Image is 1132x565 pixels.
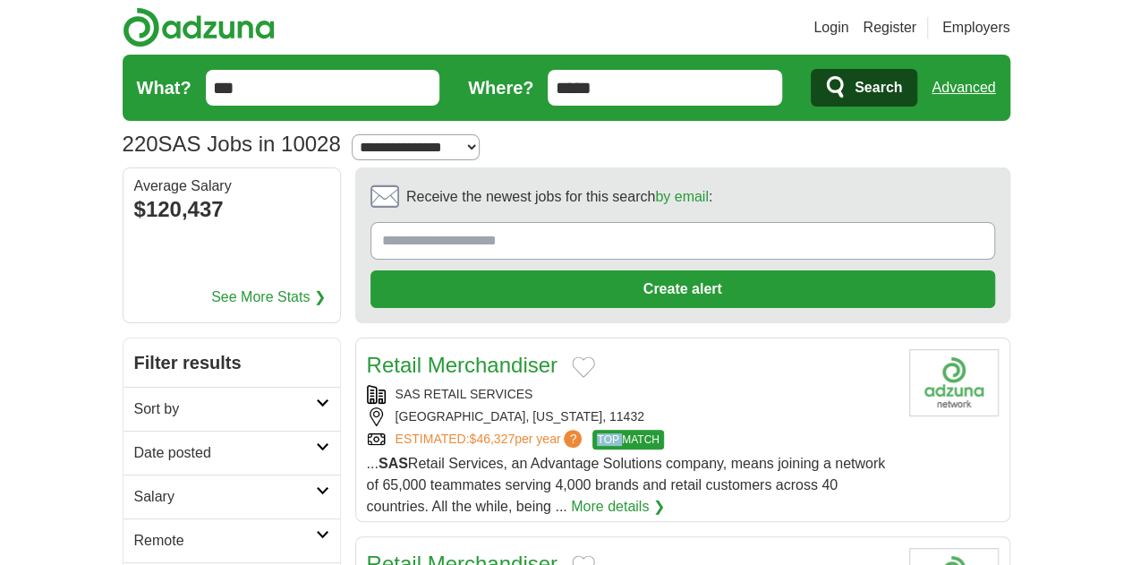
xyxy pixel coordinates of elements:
h1: SAS Jobs in 10028 [123,132,341,156]
a: Retail Merchandiser [367,353,557,377]
a: Login [813,17,848,39]
div: SAS RETAIL SERVICES [367,385,895,404]
img: Adzuna logo [123,7,275,47]
strong: SAS [379,456,408,471]
a: Register [863,17,916,39]
button: Search [811,69,917,107]
h2: Filter results [123,338,340,387]
div: $120,437 [134,193,329,226]
label: What? [137,74,192,101]
h2: Sort by [134,398,316,420]
h2: Date posted [134,442,316,464]
div: Average Salary [134,179,329,193]
h2: Remote [134,530,316,552]
div: [GEOGRAPHIC_DATA], [US_STATE], 11432 [367,407,895,426]
span: 220 [123,128,158,160]
span: Search [855,70,902,106]
a: ESTIMATED:$46,327per year? [396,430,586,449]
button: Create alert [370,270,995,308]
a: Advanced [932,70,995,106]
a: See More Stats ❯ [211,287,326,308]
label: Where? [468,74,533,101]
span: $46,327 [469,432,515,446]
a: Date posted [123,431,340,475]
a: by email [655,189,709,204]
a: Salary [123,475,340,518]
span: ... Retail Services, an Advantage Solutions company, means joining a network of 65,000 teammates ... [367,456,886,514]
span: TOP MATCH [592,430,663,449]
a: Sort by [123,387,340,431]
button: Add to favorite jobs [572,356,595,378]
a: More details ❯ [571,496,665,518]
a: Remote [123,518,340,562]
span: ? [564,430,582,448]
img: Company logo [909,349,999,416]
h2: Salary [134,486,316,508]
a: Employers [942,17,1010,39]
span: Receive the newest jobs for this search : [406,186,712,208]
